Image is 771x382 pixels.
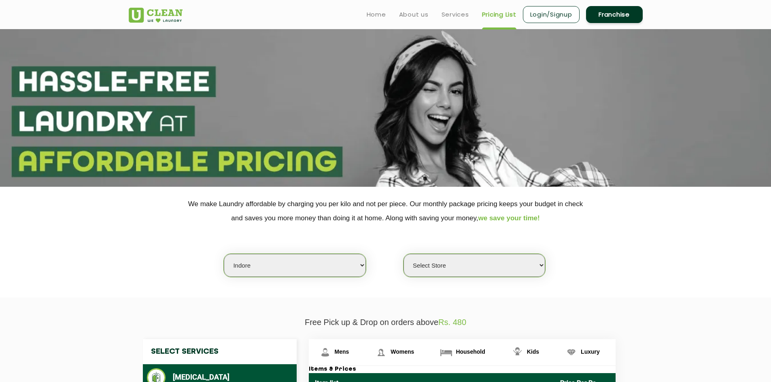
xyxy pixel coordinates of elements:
[438,318,466,327] span: Rs. 480
[510,345,525,359] img: Kids
[586,6,643,23] a: Franchise
[527,348,539,355] span: Kids
[129,318,643,327] p: Free Pick up & Drop on orders above
[367,10,386,19] a: Home
[318,345,332,359] img: Mens
[523,6,580,23] a: Login/Signup
[564,345,578,359] img: Luxury
[478,214,540,222] span: we save your time!
[129,8,183,23] img: UClean Laundry and Dry Cleaning
[439,345,453,359] img: Household
[143,339,297,364] h4: Select Services
[374,345,388,359] img: Womens
[581,348,600,355] span: Luxury
[309,366,616,373] h3: Items & Prices
[391,348,414,355] span: Womens
[335,348,349,355] span: Mens
[456,348,485,355] span: Household
[442,10,469,19] a: Services
[129,197,643,225] p: We make Laundry affordable by charging you per kilo and not per piece. Our monthly package pricin...
[399,10,429,19] a: About us
[482,10,516,19] a: Pricing List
